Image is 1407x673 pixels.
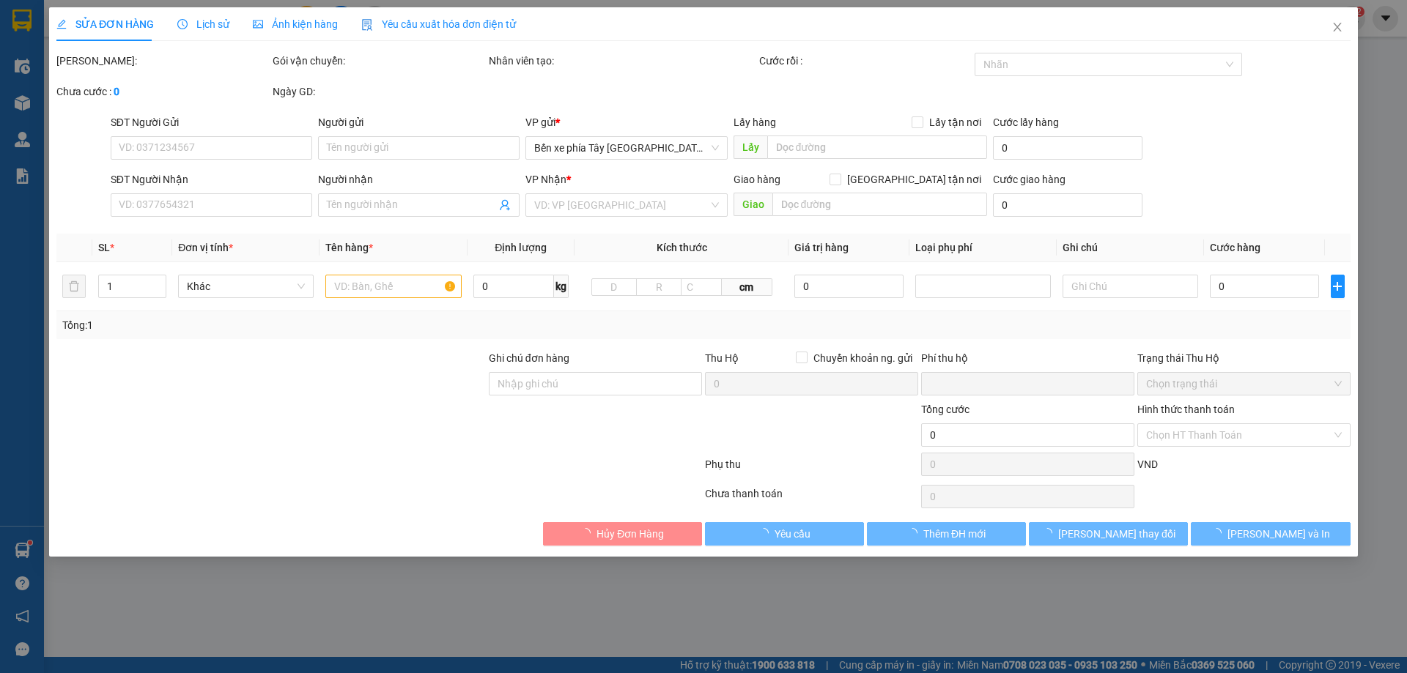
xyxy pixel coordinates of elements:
[554,275,569,298] span: kg
[62,275,86,298] button: delete
[734,135,767,159] span: Lấy
[111,171,312,187] div: SĐT Người Nhận
[1137,404,1235,415] label: Hình thức thanh toán
[253,19,263,29] span: picture
[177,19,188,29] span: clock-circle
[489,372,702,395] input: Ghi chú đơn hàng
[326,275,462,298] input: VD: Bàn, Ghế
[1029,522,1188,546] button: [PERSON_NAME] thay đổi
[909,234,1057,262] th: Loại phụ phí
[722,278,772,296] span: cm
[734,116,776,128] span: Lấy hàng
[867,522,1026,546] button: Thêm ĐH mới
[923,526,986,542] span: Thêm ĐH mới
[500,199,512,211] span: user-add
[580,528,597,538] span: loading
[597,526,664,542] span: Hủy Đơn Hàng
[56,83,270,100] div: Chưa cước :
[1331,275,1345,298] button: plus
[177,18,229,30] span: Lịch sử
[703,486,920,511] div: Chưa thanh toán
[273,83,486,100] div: Ngày GD:
[489,53,756,69] div: Nhân viên tạo:
[543,522,702,546] button: Hủy Đơn Hàng
[841,171,987,187] span: [GEOGRAPHIC_DATA] tận nơi
[681,278,722,296] input: C
[705,522,864,546] button: Yêu cầu
[1137,458,1158,470] span: VND
[56,19,67,29] span: edit
[1063,275,1198,298] input: Ghi Chú
[795,242,849,253] span: Giá trị hàng
[56,53,270,69] div: [PERSON_NAME]:
[993,136,1142,160] input: Cước lấy hàng
[1146,373,1342,395] span: Chọn trạng thái
[1332,21,1343,33] span: close
[111,114,312,130] div: SĐT Người Gửi
[1057,234,1204,262] th: Ghi chú
[56,18,154,30] span: SỬA ĐƠN HÀNG
[758,528,775,538] span: loading
[326,242,374,253] span: Tên hàng
[526,114,728,130] div: VP gửi
[636,278,682,296] input: R
[318,171,520,187] div: Người nhận
[705,352,739,364] span: Thu Hộ
[1137,350,1351,366] div: Trạng thái Thu Hộ
[179,242,234,253] span: Đơn vị tính
[657,242,707,253] span: Kích thước
[188,275,306,297] span: Khác
[114,86,119,97] b: 0
[921,404,970,415] span: Tổng cước
[993,116,1059,128] label: Cước lấy hàng
[361,19,373,31] img: icon
[361,18,516,30] span: Yêu cầu xuất hóa đơn điện tử
[734,193,772,216] span: Giao
[772,193,987,216] input: Dọc đường
[591,278,637,296] input: D
[1227,526,1330,542] span: [PERSON_NAME] và In
[1317,7,1358,48] button: Close
[1058,526,1175,542] span: [PERSON_NAME] thay đổi
[993,174,1066,185] label: Cước giao hàng
[273,53,486,69] div: Gói vận chuyển:
[495,242,547,253] span: Định lượng
[703,456,920,482] div: Phụ thu
[923,114,987,130] span: Lấy tận nơi
[253,18,338,30] span: Ảnh kiện hàng
[526,174,567,185] span: VP Nhận
[993,193,1142,217] input: Cước giao hàng
[808,350,918,366] span: Chuyển khoản ng. gửi
[1211,242,1261,253] span: Cước hàng
[734,174,780,185] span: Giao hàng
[759,53,972,69] div: Cước rồi :
[907,528,923,538] span: loading
[535,137,719,159] span: Bến xe phía Tây Thanh Hóa
[62,317,543,333] div: Tổng: 1
[1332,280,1344,292] span: plus
[1042,528,1058,538] span: loading
[318,114,520,130] div: Người gửi
[1192,522,1351,546] button: [PERSON_NAME] và In
[921,350,1134,372] div: Phí thu hộ
[489,352,569,364] label: Ghi chú đơn hàng
[98,242,110,253] span: SL
[775,526,810,542] span: Yêu cầu
[767,135,987,159] input: Dọc đường
[1211,528,1227,538] span: loading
